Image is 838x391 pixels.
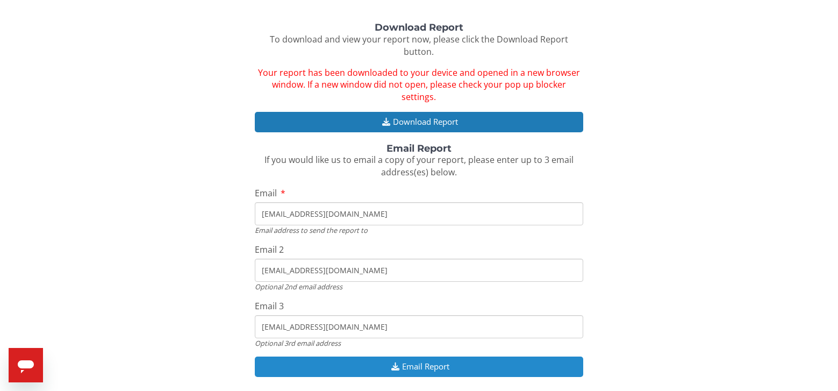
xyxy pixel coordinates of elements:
[255,244,284,255] span: Email 2
[270,33,568,58] span: To download and view your report now, please click the Download Report button.
[9,348,43,382] iframe: Button to launch messaging window, conversation in progress
[255,112,584,132] button: Download Report
[255,338,584,348] div: Optional 3rd email address
[255,300,284,312] span: Email 3
[255,187,277,199] span: Email
[255,225,584,235] div: Email address to send the report to
[258,67,580,103] span: Your report has been downloaded to your device and opened in a new browser window. If a new windo...
[255,357,584,376] button: Email Report
[386,143,452,154] strong: Email Report
[255,282,584,292] div: Optional 2nd email address
[264,154,574,178] span: If you would like us to email a copy of your report, please enter up to 3 email address(es) below.
[375,22,463,33] strong: Download Report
